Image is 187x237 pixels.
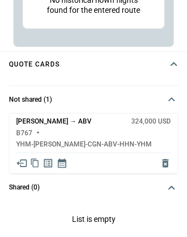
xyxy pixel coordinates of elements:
[56,158,68,169] span: Display quote schedule
[30,158,40,169] span: Copy quote content
[9,86,178,113] button: Not shared (1)
[16,130,32,137] h6: B767
[9,184,40,191] h6: Shared (0)
[42,158,54,169] span: Display detailed quote content
[16,118,92,125] h6: [PERSON_NAME] → ABV
[9,96,52,103] h6: Not shared (1)
[9,62,60,67] h4: Quote cards
[16,141,152,148] h6: YHM-[PERSON_NAME]-CGN-ABV-HHN-YHM
[160,158,171,169] span: Delete quote
[131,118,171,125] h6: 324,000 USD
[9,174,178,201] button: Shared (0)
[16,158,27,169] span: Share quote in email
